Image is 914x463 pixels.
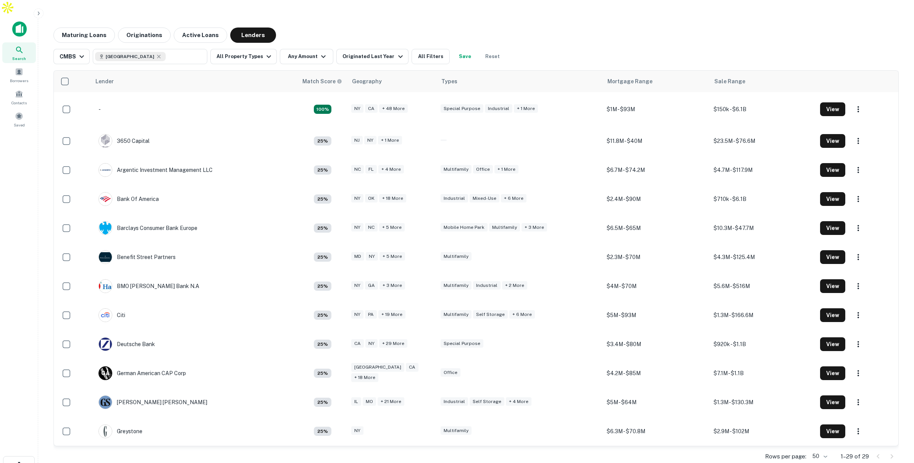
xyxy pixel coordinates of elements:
div: 50 [809,451,828,462]
td: $10.3M - $47.7M [710,214,817,243]
th: Capitalize uses an advanced AI algorithm to match your search with the best lender. The match sco... [298,71,347,92]
div: IL [351,397,361,406]
div: CA [365,104,378,113]
td: $4.7M - $117.9M [710,155,817,185]
div: GA [365,281,378,290]
button: View [820,424,845,438]
div: Matching Properties: 185, hasApolloMatch: undefined [314,194,331,204]
th: Types [437,71,603,92]
div: Matching Properties: 76, hasApolloMatch: undefined [314,311,331,320]
div: Barclays Consumer Bank Europe [99,221,197,235]
div: Greystone [99,424,142,438]
a: Borrowers [2,65,36,85]
div: + 21 more [378,397,404,406]
div: Industrial [485,104,512,113]
button: View [820,366,845,380]
div: + 4 more [506,397,531,406]
div: + 29 more [379,339,407,348]
img: picture [99,338,112,351]
div: NY [351,194,363,203]
div: NC [365,223,378,232]
h6: Match Score [302,77,341,86]
button: Save your search to get updates of matches that match your search criteria. [453,49,477,64]
td: $1M - $93M [603,92,710,126]
img: picture [99,251,112,264]
td: $11.8M - $40M [603,126,710,155]
button: Lenders [230,28,276,43]
img: capitalize-icon.png [12,21,27,37]
div: Self Storage [473,310,508,319]
div: Chat Widget [876,402,914,439]
span: Search [12,55,26,62]
div: Citi [99,308,125,322]
div: Matching Properties: 78, hasApolloMatch: undefined [314,369,331,378]
td: $7.1M - $1.1B [710,359,817,388]
div: Saved [2,109,36,130]
td: $23.5M - $76.6M [710,126,817,155]
div: CA [406,363,418,372]
div: + 5 more [379,223,405,232]
button: Active Loans [174,28,227,43]
div: + 3 more [379,281,405,290]
div: Bank Of America [99,192,159,206]
span: Contacts [11,100,27,106]
img: picture [99,309,112,322]
div: NY [351,104,363,113]
td: $920k - $1.1B [710,330,817,359]
td: $710k - $6.1B [710,185,817,214]
button: Originations [118,28,171,43]
button: All Filters [412,49,450,64]
div: Sale Range [714,77,745,86]
span: Saved [14,122,25,128]
a: Search [2,42,36,63]
p: 1–29 of 29 [841,452,869,461]
td: $5M - $93M [603,301,710,330]
td: $6.5M - $65M [603,214,710,243]
td: $4.3M - $125.4M [710,243,817,272]
div: [PERSON_NAME] [PERSON_NAME] [99,395,207,409]
div: NY [365,339,378,348]
div: Industrial [441,397,468,406]
td: $1.3M - $130.3M [710,388,817,417]
div: CA [351,339,364,348]
div: + 3 more [522,223,547,232]
td: $5M - $64M [603,388,710,417]
td: $2.9M - $102M [710,417,817,446]
div: Matching Properties: 3287, hasApolloMatch: undefined [314,105,331,114]
div: MO [363,397,376,406]
td: $2.4M - $90M [603,185,710,214]
div: Industrial [473,281,501,290]
div: Office [441,368,460,377]
div: Capitalize uses an advanced AI algorithm to match your search with the best lender. The match sco... [302,77,342,86]
button: Reset [480,49,505,64]
button: View [820,308,845,322]
button: View [820,134,845,148]
div: Multifamily [441,426,472,435]
td: $5.6M - $516M [710,272,817,301]
td: $2.3M - $70M [603,243,710,272]
button: View [820,163,845,177]
div: Contacts [2,87,36,107]
span: Borrowers [10,78,28,84]
button: View [820,337,845,351]
div: + 1 more [494,165,518,174]
div: Special Purpose [441,339,483,348]
img: picture [99,193,112,206]
img: picture [99,425,112,438]
div: Matching Properties: 22, hasApolloMatch: undefined [314,253,331,262]
button: View [820,250,845,264]
div: Multifamily [441,281,472,290]
div: Special Purpose [441,104,483,113]
th: Lender [91,71,298,92]
img: picture [99,280,112,293]
td: $6.3M - $70.8M [603,417,710,446]
button: All Property Types [210,49,277,64]
div: NY [351,223,363,232]
div: + 5 more [379,252,405,261]
div: [GEOGRAPHIC_DATA] [351,363,404,372]
div: Matching Properties: 362, hasApolloMatch: undefined [314,340,331,349]
img: picture [99,396,112,409]
div: Matching Properties: 17, hasApolloMatch: undefined [314,223,331,233]
td: $4M - $70M [603,272,710,301]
